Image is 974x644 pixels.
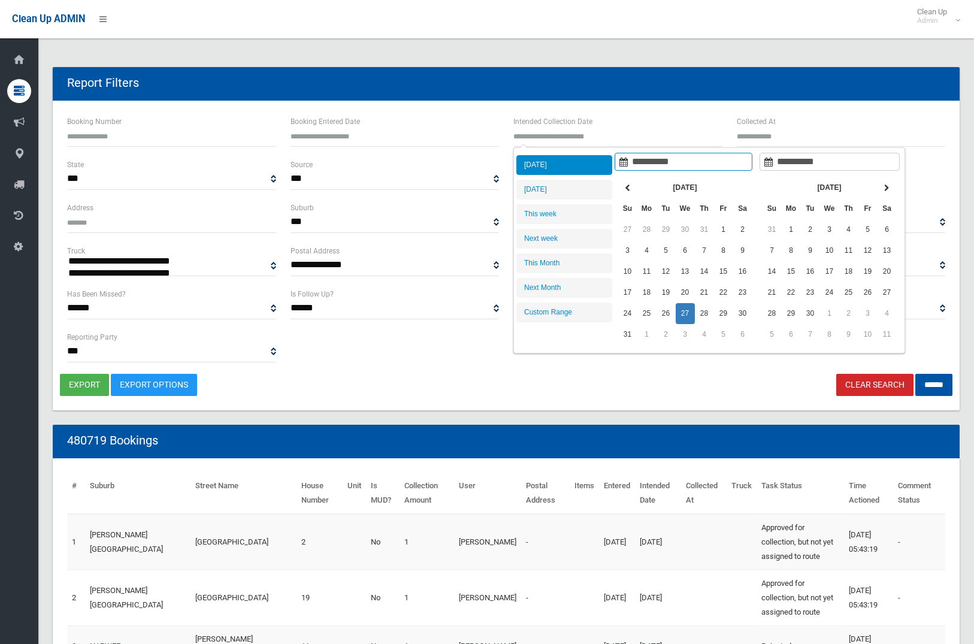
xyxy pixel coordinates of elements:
td: 1 [400,514,454,570]
td: [PERSON_NAME] [454,514,521,570]
td: 26 [858,282,878,303]
td: 5 [763,324,782,345]
td: 6 [878,219,897,240]
td: 8 [820,324,839,345]
td: 26 [657,303,676,324]
td: 25 [637,303,657,324]
td: 8 [782,240,801,261]
td: 6 [733,324,752,345]
td: 21 [763,282,782,303]
td: 10 [618,261,637,282]
td: 4 [878,303,897,324]
td: - [521,514,570,570]
td: 17 [820,261,839,282]
td: 28 [637,219,657,240]
td: - [521,570,570,625]
td: 1 [637,324,657,345]
td: 2 [801,219,820,240]
td: 14 [763,261,782,282]
td: 6 [782,324,801,345]
td: 13 [878,240,897,261]
td: 9 [839,324,858,345]
td: 12 [657,261,676,282]
td: 7 [763,240,782,261]
td: 15 [714,261,733,282]
td: 2 [839,303,858,324]
small: Admin [917,16,947,25]
td: - [893,514,945,570]
th: Comment Status [893,473,945,514]
th: Suburb [85,473,190,514]
th: Th [695,198,714,219]
td: 17 [618,282,637,303]
th: We [676,198,695,219]
label: Address [67,201,93,214]
label: Booking Entered Date [291,115,360,128]
td: 8 [714,240,733,261]
td: 16 [801,261,820,282]
th: We [820,198,839,219]
th: Items [570,473,599,514]
th: Task Status [757,473,845,514]
td: No [366,570,400,625]
td: [DATE] 05:43:19 [844,570,893,625]
td: 27 [676,303,695,324]
td: [PERSON_NAME] [454,570,521,625]
td: 24 [820,282,839,303]
li: [DATE] [516,155,612,175]
label: Collected At [737,115,776,128]
td: 25 [839,282,858,303]
td: 3 [618,240,637,261]
li: Next Month [516,278,612,298]
td: 3 [820,219,839,240]
th: Th [839,198,858,219]
td: 28 [763,303,782,324]
th: Is MUD? [366,473,400,514]
td: 7 [801,324,820,345]
th: Sa [733,198,752,219]
label: Booking Number [67,115,122,128]
td: 1 [714,219,733,240]
td: 23 [733,282,752,303]
td: 16 [733,261,752,282]
td: 6 [676,240,695,261]
td: 10 [820,240,839,261]
td: [DATE] 05:43:19 [844,514,893,570]
td: 5 [714,324,733,345]
td: Approved for collection, but not yet assigned to route [757,514,845,570]
a: 2 [72,593,76,602]
td: 7 [695,240,714,261]
th: Su [618,198,637,219]
th: [DATE] [637,177,733,198]
a: 1 [72,537,76,546]
td: [GEOGRAPHIC_DATA] [190,514,296,570]
td: 27 [618,219,637,240]
th: Entered [599,473,635,514]
td: [PERSON_NAME][GEOGRAPHIC_DATA] [85,570,190,625]
li: Next week [516,229,612,249]
td: 29 [657,219,676,240]
td: 31 [618,324,637,345]
td: 19 [657,282,676,303]
td: [DATE] [635,570,682,625]
button: export [60,374,109,396]
td: 30 [733,303,752,324]
td: 4 [839,219,858,240]
th: [DATE] [782,177,878,198]
td: Approved for collection, but not yet assigned to route [757,570,845,625]
th: Fr [714,198,733,219]
a: Export Options [111,374,197,396]
th: User [454,473,521,514]
td: - [893,570,945,625]
th: Street Name [190,473,296,514]
th: Time Actioned [844,473,893,514]
td: 1 [400,570,454,625]
td: 28 [695,303,714,324]
th: Collected At [681,473,726,514]
th: Collection Amount [400,473,454,514]
td: 31 [763,219,782,240]
td: 15 [782,261,801,282]
th: Tu [801,198,820,219]
td: 20 [676,282,695,303]
td: 20 [878,261,897,282]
